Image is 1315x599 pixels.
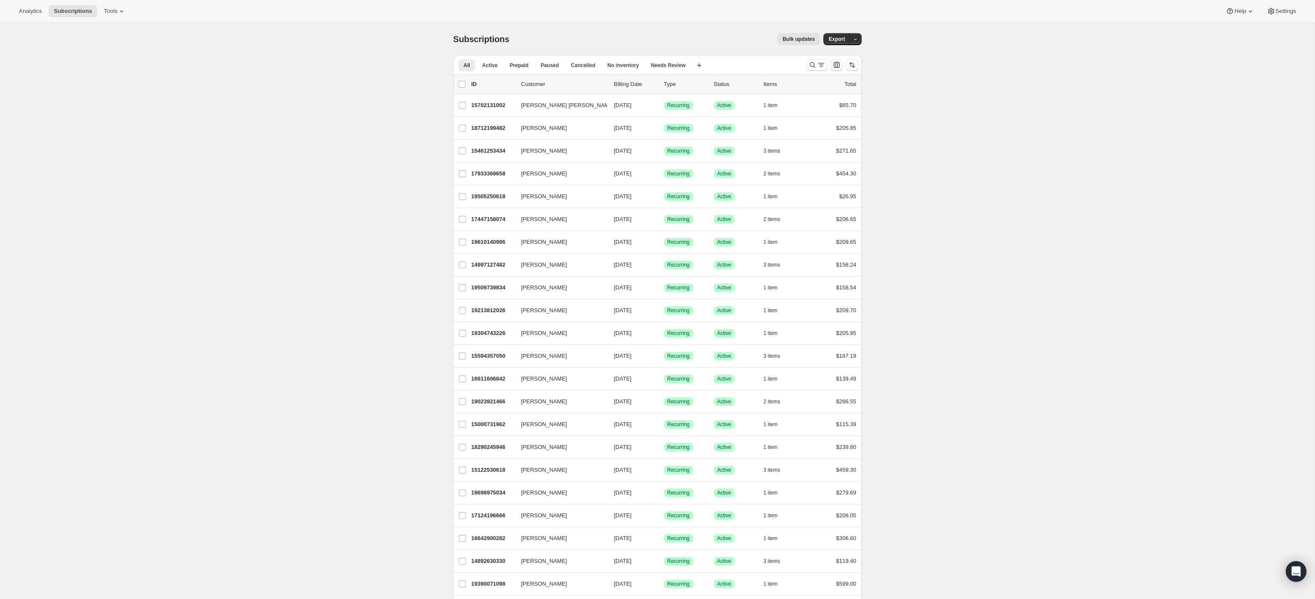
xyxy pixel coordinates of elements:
[764,398,780,405] span: 2 items
[836,467,856,473] span: $459.30
[667,261,690,268] span: Recurring
[516,463,602,477] button: [PERSON_NAME]
[614,239,632,245] span: [DATE]
[521,329,567,338] span: [PERSON_NAME]
[471,441,856,453] div: 18290245946[PERSON_NAME][DATE]SuccessRecurringSuccessActive1 item$239.60
[717,330,731,337] span: Active
[836,421,856,427] span: $115.39
[521,397,567,406] span: [PERSON_NAME]
[717,467,731,473] span: Active
[667,375,690,382] span: Recurring
[764,307,778,314] span: 1 item
[764,193,778,200] span: 1 item
[614,512,632,519] span: [DATE]
[521,261,567,269] span: [PERSON_NAME]
[764,578,787,590] button: 1 item
[614,193,632,200] span: [DATE]
[1220,5,1260,17] button: Help
[471,352,514,360] p: 15594357050
[764,327,787,339] button: 1 item
[667,558,690,565] span: Recurring
[471,259,856,271] div: 14997127482[PERSON_NAME][DATE]SuccessRecurringSuccessActive3 items$158.24
[471,80,514,89] p: ID
[471,283,514,292] p: 19509739834
[19,8,42,15] span: Analytics
[471,327,856,339] div: 19304743226[PERSON_NAME][DATE]SuccessRecurringSuccessActive1 item$205.85
[471,190,856,203] div: 19505250618[PERSON_NAME][DATE]SuccessRecurringSuccessActive1 item$26.95
[516,167,602,181] button: [PERSON_NAME]
[764,467,780,473] span: 3 items
[521,352,567,360] span: [PERSON_NAME]
[692,59,706,71] button: Create new view
[831,59,843,71] button: Customize table column order and visibility
[614,284,632,291] span: [DATE]
[516,349,602,363] button: [PERSON_NAME]
[471,124,514,132] p: 18712199482
[764,284,778,291] span: 1 item
[764,581,778,587] span: 1 item
[717,102,731,109] span: Active
[764,261,780,268] span: 3 items
[717,558,731,565] span: Active
[764,558,780,565] span: 3 items
[844,80,856,89] p: Total
[49,5,97,17] button: Subscriptions
[836,444,856,450] span: $239.60
[607,62,639,69] span: No inventory
[836,307,856,313] span: $209.70
[836,284,856,291] span: $158.54
[667,216,690,223] span: Recurring
[471,510,856,522] div: 17124196666[PERSON_NAME][DATE]SuccessRecurringSuccessActive1 item$208.05
[764,125,778,132] span: 1 item
[836,353,856,359] span: $187.19
[471,464,856,476] div: 15122530618[PERSON_NAME][DATE]SuccessRecurringSuccessActive3 items$459.30
[471,215,514,224] p: 17447158074
[510,62,529,69] span: Prepaid
[836,125,856,131] span: $205.85
[516,144,602,158] button: [PERSON_NAME]
[521,101,615,110] span: [PERSON_NAME] [PERSON_NAME]
[471,169,514,178] p: 17933369658
[614,216,632,222] span: [DATE]
[614,125,632,131] span: [DATE]
[471,443,514,452] p: 18290245946
[764,375,778,382] span: 1 item
[521,488,567,497] span: [PERSON_NAME]
[516,440,602,454] button: [PERSON_NAME]
[777,33,820,45] button: Bulk updates
[1262,5,1301,17] button: Settings
[764,282,787,294] button: 1 item
[516,509,602,522] button: [PERSON_NAME]
[667,125,690,132] span: Recurring
[667,239,690,246] span: Recurring
[516,235,602,249] button: [PERSON_NAME]
[516,190,602,203] button: [PERSON_NAME]
[764,99,787,111] button: 1 item
[516,98,602,112] button: [PERSON_NAME] [PERSON_NAME]
[521,238,567,246] span: [PERSON_NAME]
[667,489,690,496] span: Recurring
[667,147,690,154] span: Recurring
[717,307,731,314] span: Active
[651,62,686,69] span: Needs Review
[836,512,856,519] span: $208.05
[667,535,690,542] span: Recurring
[667,284,690,291] span: Recurring
[836,535,856,541] span: $306.60
[667,170,690,177] span: Recurring
[717,535,731,542] span: Active
[571,62,596,69] span: Cancelled
[471,99,856,111] div: 15702131002[PERSON_NAME] [PERSON_NAME][DATE]SuccessRecurringSuccessActive1 item$65.70
[764,555,790,567] button: 3 items
[614,421,632,427] span: [DATE]
[614,444,632,450] span: [DATE]
[764,147,780,154] span: 3 items
[667,102,690,109] span: Recurring
[667,398,690,405] span: Recurring
[614,489,632,496] span: [DATE]
[471,555,856,567] div: 14892630330[PERSON_NAME][DATE]SuccessRecurringSuccessActive3 items$119.40
[667,421,690,428] span: Recurring
[471,511,514,520] p: 17124196666
[717,421,731,428] span: Active
[614,307,632,313] span: [DATE]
